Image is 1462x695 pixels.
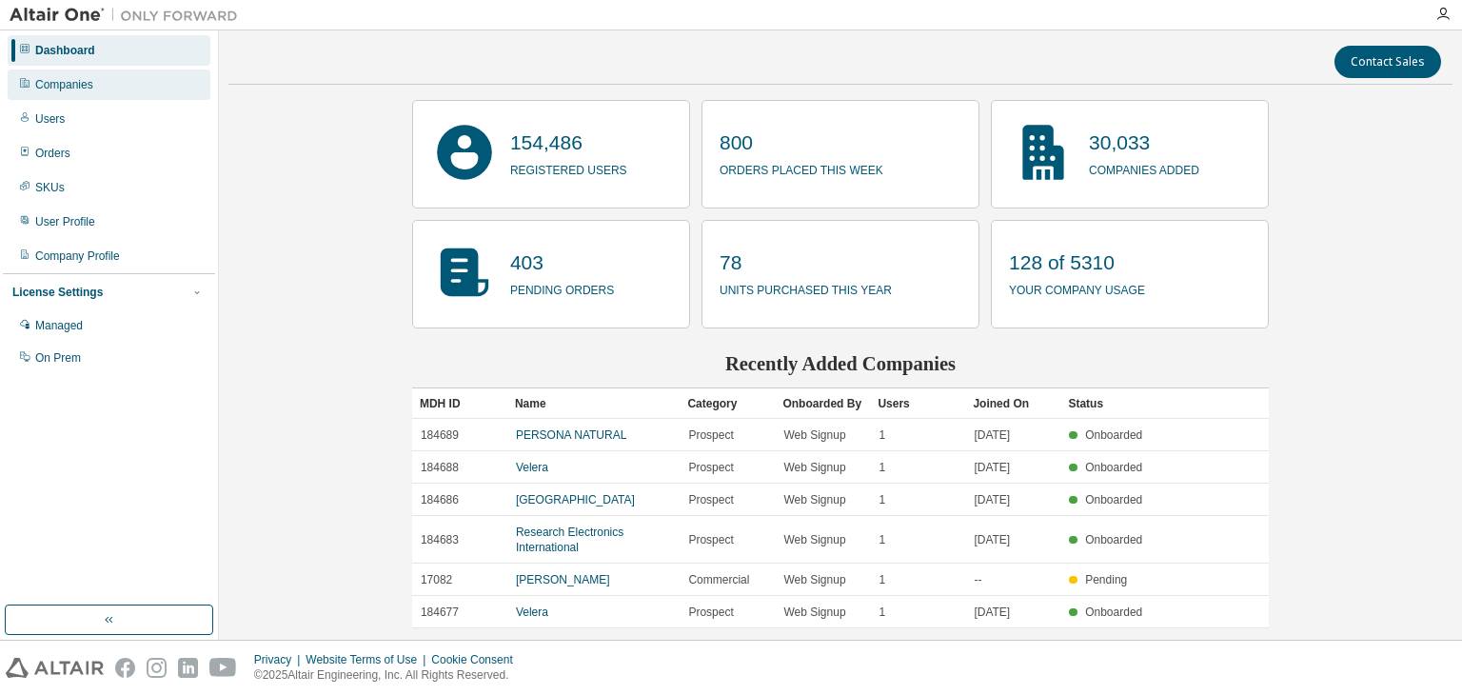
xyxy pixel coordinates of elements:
div: Orders [35,146,70,161]
span: [DATE] [974,460,1010,475]
span: Onboarded [1085,461,1142,474]
span: 184683 [421,532,459,547]
span: 1 [879,532,885,547]
div: On Prem [35,350,81,366]
span: [DATE] [974,427,1010,443]
div: Users [35,111,65,127]
a: [PERSON_NAME] [516,573,610,586]
span: Web Signup [783,532,845,547]
span: 1 [879,492,885,507]
span: [DATE] [974,605,1010,620]
p: © 2025 Altair Engineering, Inc. All Rights Reserved. [254,667,524,684]
div: Companies [35,77,93,92]
button: Contact Sales [1334,46,1441,78]
p: 800 [720,129,883,157]
p: 128 of 5310 [1009,248,1145,277]
span: Prospect [688,492,733,507]
h2: Recently Added Companies [412,351,1269,376]
span: Pending [1085,573,1127,586]
span: 1 [879,460,885,475]
p: pending orders [510,277,614,299]
span: 184688 [421,460,459,475]
div: Name [515,388,673,419]
div: Category [687,388,767,419]
span: Prospect [688,460,733,475]
div: Users [878,388,958,419]
span: 1 [879,605,885,620]
span: Prospect [688,605,733,620]
p: 154,486 [510,129,627,157]
p: registered users [510,157,627,179]
span: Commercial [688,572,749,587]
img: Altair One [10,6,247,25]
p: companies added [1089,157,1199,179]
span: Web Signup [783,460,845,475]
img: instagram.svg [147,658,167,678]
span: -- [974,572,981,587]
div: User Profile [35,214,95,229]
a: PERSONA NATURAL [516,428,626,442]
div: Status [1068,388,1148,419]
div: SKUs [35,180,65,195]
span: 1 [879,427,885,443]
div: Privacy [254,652,306,667]
span: Web Signup [783,427,845,443]
span: Prospect [688,532,733,547]
span: 184686 [421,492,459,507]
a: Velera [516,606,548,619]
p: your company usage [1009,277,1145,299]
p: units purchased this year [720,277,892,299]
span: Web Signup [783,572,845,587]
span: Onboarded [1085,428,1142,442]
img: youtube.svg [209,658,237,678]
div: License Settings [12,285,103,300]
div: Onboarded By [782,388,862,419]
span: Onboarded [1085,493,1142,506]
p: 78 [720,248,892,277]
span: Web Signup [783,492,845,507]
p: 403 [510,248,614,277]
span: Onboarded [1085,606,1142,619]
a: [GEOGRAPHIC_DATA] [516,493,635,506]
a: Velera [516,461,548,474]
img: altair_logo.svg [6,658,104,678]
div: Website Terms of Use [306,652,431,667]
a: Research Electronics International [516,526,623,554]
span: Prospect [688,427,733,443]
div: Joined On [973,388,1053,419]
p: orders placed this week [720,157,883,179]
img: linkedin.svg [178,658,198,678]
img: facebook.svg [115,658,135,678]
span: Web Signup [783,605,845,620]
span: 184689 [421,427,459,443]
div: Company Profile [35,248,120,264]
span: Onboarded [1085,533,1142,546]
span: 17082 [421,572,452,587]
span: [DATE] [974,532,1010,547]
p: 30,033 [1089,129,1199,157]
div: Managed [35,318,83,333]
div: Cookie Consent [431,652,524,667]
span: 184677 [421,605,459,620]
div: Dashboard [35,43,95,58]
span: 1 [879,572,885,587]
span: [DATE] [974,492,1010,507]
div: MDH ID [420,388,500,419]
